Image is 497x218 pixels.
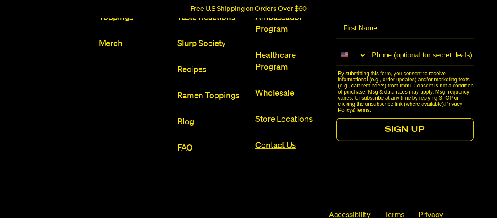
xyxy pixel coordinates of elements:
[177,90,248,102] a: Ramen Toppings
[355,107,370,113] a: Terms
[336,17,474,39] input: First Name
[336,118,474,141] button: SIGN UP
[255,114,327,125] a: Store Locations
[177,64,248,76] a: Recipes
[341,51,348,58] img: United States
[338,101,462,113] a: Privacy Policy
[338,70,476,113] p: By submitting this form, you consent to receive informational (e.g., order updates) and/or market...
[177,142,248,154] a: FAQ
[177,116,248,128] a: Blog
[177,38,248,50] a: Slurp Society
[190,5,307,13] p: Free U.S Shipping on Orders Over $60
[99,38,170,50] a: Merch
[336,44,368,65] button: Search Countries
[255,12,327,35] a: Ambassador Program
[255,87,327,99] a: Wholesale
[255,140,327,151] a: Contact Us
[255,50,327,73] a: Healthcare Program
[368,44,474,66] input: Phone (optional for secret deals)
